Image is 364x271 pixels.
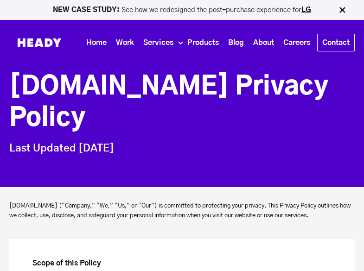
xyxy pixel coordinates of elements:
a: About [249,34,279,51]
a: LG [301,6,311,13]
a: Services [139,34,178,51]
a: Contact [318,34,354,51]
h1: [DOMAIN_NAME] Privacy Policy [9,72,355,134]
strong: Last Updated [DATE] [9,143,114,153]
p: [DOMAIN_NAME] (“Company,” “We,” “Us,” or “Our”) is committed to protecting your privacy. This Pri... [9,201,355,221]
img: Heady_Logo_Web-01 (1) [9,25,70,61]
a: Products [183,34,224,51]
div: Navigation Menu [79,34,355,51]
p: See how we redesigned the post-purchase experience for [4,6,360,13]
a: Work [111,34,139,51]
img: Close Bar [338,6,347,15]
strong: Scope of this Policy [32,259,101,267]
a: Blog [224,34,249,51]
a: Home [82,34,111,51]
strong: NEW CASE STUDY: [53,6,121,13]
a: Careers [279,34,315,51]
